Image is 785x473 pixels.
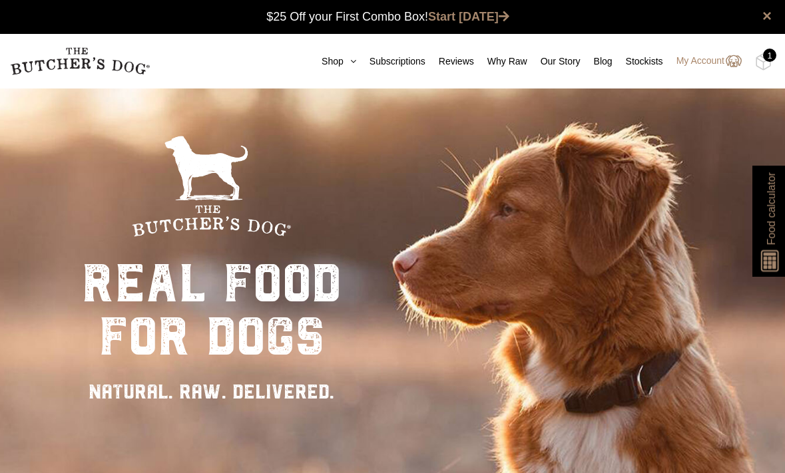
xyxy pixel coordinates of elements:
a: Shop [308,55,356,69]
a: My Account [663,53,742,69]
img: TBD_Cart-Full.png [755,53,772,71]
a: Why Raw [474,55,527,69]
div: real food for dogs [82,257,342,363]
a: Subscriptions [356,55,425,69]
div: 1 [763,49,776,62]
a: Blog [581,55,613,69]
a: Reviews [425,55,474,69]
a: close [762,8,772,24]
a: Start [DATE] [428,10,509,23]
a: Our Story [527,55,581,69]
span: Food calculator [763,172,779,245]
div: NATURAL. RAW. DELIVERED. [82,377,342,406]
a: Stockists [613,55,663,69]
